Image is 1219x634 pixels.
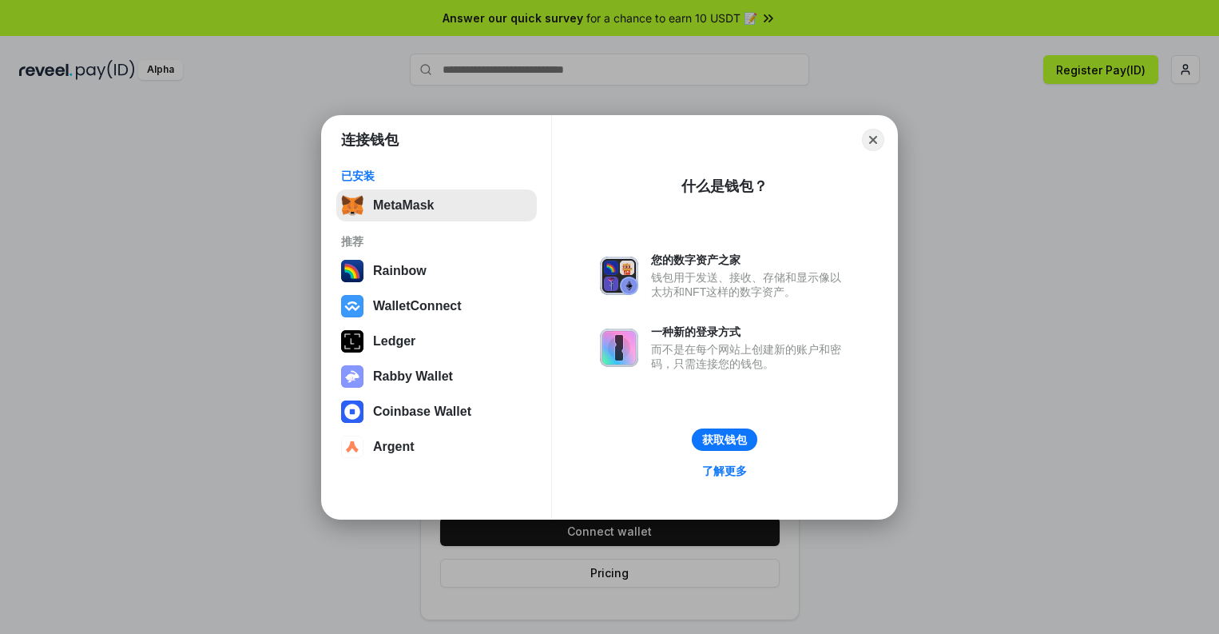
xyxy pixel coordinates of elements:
div: WalletConnect [373,299,462,313]
button: Argent [336,431,537,463]
div: 而不是在每个网站上创建新的账户和密码，只需连接您的钱包。 [651,342,849,371]
div: 已安装 [341,169,532,183]
button: Ledger [336,325,537,357]
div: Argent [373,440,415,454]
button: 获取钱包 [692,429,757,451]
img: svg+xml,%3Csvg%20xmlns%3D%22http%3A%2F%2Fwww.w3.org%2F2000%2Fsvg%22%20fill%3D%22none%22%20viewBox... [341,365,363,388]
div: Coinbase Wallet [373,405,471,419]
div: Rainbow [373,264,427,278]
button: Coinbase Wallet [336,396,537,428]
img: svg+xml,%3Csvg%20xmlns%3D%22http%3A%2F%2Fwww.w3.org%2F2000%2Fsvg%22%20fill%3D%22none%22%20viewBox... [600,329,638,367]
div: 推荐 [341,234,532,249]
img: svg+xml,%3Csvg%20fill%3D%22none%22%20height%3D%2233%22%20viewBox%3D%220%200%2035%2033%22%20width%... [341,194,363,217]
button: WalletConnect [336,290,537,322]
div: MetaMask [373,198,434,213]
img: svg+xml,%3Csvg%20width%3D%2228%22%20height%3D%2228%22%20viewBox%3D%220%200%2028%2028%22%20fill%3D... [341,401,363,423]
h1: 连接钱包 [341,130,399,150]
div: 您的数字资产之家 [651,253,849,267]
img: svg+xml,%3Csvg%20width%3D%22120%22%20height%3D%22120%22%20viewBox%3D%220%200%20120%20120%22%20fil... [341,260,363,282]
button: Rabby Wallet [336,361,537,393]
div: 什么是钱包？ [681,177,768,196]
img: svg+xml,%3Csvg%20width%3D%2228%22%20height%3D%2228%22%20viewBox%3D%220%200%2028%2028%22%20fill%3D... [341,436,363,458]
div: Ledger [373,334,415,349]
button: MetaMask [336,189,537,221]
button: Rainbow [336,255,537,287]
div: Rabby Wallet [373,369,453,384]
img: svg+xml,%3Csvg%20width%3D%2228%22%20height%3D%2228%22%20viewBox%3D%220%200%2028%2028%22%20fill%3D... [341,295,363,317]
div: 一种新的登录方式 [651,325,849,339]
div: 了解更多 [702,464,747,478]
a: 了解更多 [693,461,756,481]
img: svg+xml,%3Csvg%20xmlns%3D%22http%3A%2F%2Fwww.w3.org%2F2000%2Fsvg%22%20width%3D%2228%22%20height%3... [341,330,363,353]
button: Close [862,129,884,151]
div: 钱包用于发送、接收、存储和显示像以太坊和NFT这样的数字资产。 [651,270,849,299]
img: svg+xml,%3Csvg%20xmlns%3D%22http%3A%2F%2Fwww.w3.org%2F2000%2Fsvg%22%20fill%3D%22none%22%20viewBox... [600,257,638,295]
div: 获取钱包 [702,433,747,447]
